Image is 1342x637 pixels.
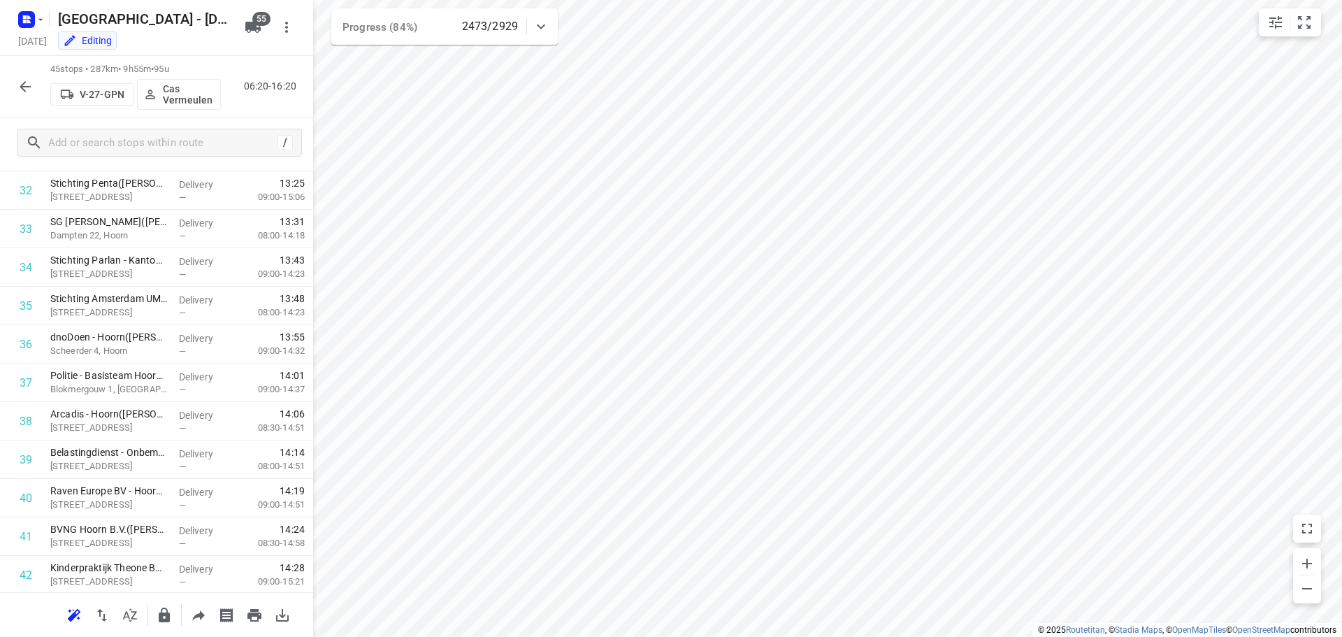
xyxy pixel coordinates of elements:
span: — [179,577,186,587]
button: Cas Vermeulen [137,79,221,110]
span: 14:28 [280,561,305,575]
div: Progress (84%)2473/2929 [331,8,558,45]
div: 32 [20,184,32,197]
p: 08:00-14:51 [236,459,305,473]
p: 09:00-15:06 [236,190,305,204]
div: 36 [20,338,32,351]
a: Routetitan [1066,625,1105,635]
p: [STREET_ADDRESS] [50,267,168,281]
p: [STREET_ADDRESS] [50,190,168,204]
span: — [179,308,186,318]
span: 13:31 [280,215,305,229]
p: 09:00-14:37 [236,382,305,396]
div: 33 [20,222,32,236]
span: Reoptimize route [60,608,88,621]
p: 09:00-14:23 [236,267,305,281]
div: 35 [20,299,32,313]
p: Arcadis - Hoorn(Ezra van Loon) [50,407,168,421]
span: 14:01 [280,368,305,382]
span: — [179,192,186,203]
button: Map settings [1262,8,1290,36]
span: Sort by time window [116,608,144,621]
div: 37 [20,376,32,389]
p: Delivery [179,255,231,269]
p: [STREET_ADDRESS] [50,536,168,550]
p: [STREET_ADDRESS] [50,498,168,512]
li: © 2025 , © , © © contributors [1038,625,1336,635]
div: 42 [20,568,32,582]
div: 38 [20,415,32,428]
p: Delivery [179,178,231,192]
a: Stadia Maps [1115,625,1162,635]
span: Share route [185,608,212,621]
span: Progress (84%) [342,21,417,34]
span: — [179,461,186,472]
p: 08:30-14:58 [236,536,305,550]
button: V-27-GPN [50,83,134,106]
span: 95u [154,64,168,74]
p: Delivery [179,485,231,499]
p: [STREET_ADDRESS] [50,421,168,435]
button: Fit zoom [1290,8,1318,36]
div: 39 [20,453,32,466]
p: Delivery [179,562,231,576]
p: Cas Vermeulen [163,83,215,106]
p: Blokmergouw 1, [GEOGRAPHIC_DATA] [50,382,168,396]
span: — [179,269,186,280]
p: V-27-GPN [80,89,124,100]
p: 08:00-14:23 [236,306,305,320]
p: Delivery [179,524,231,538]
h5: Project date [13,33,52,49]
span: 13:25 [280,176,305,190]
div: 34 [20,261,32,274]
span: Print shipping labels [212,608,240,621]
span: — [179,231,186,241]
p: Raven Europe BV - Hoorn(Erwin Brant) [50,484,168,498]
p: Delivery [179,447,231,461]
button: Lock route [150,601,178,629]
p: Delivery [179,331,231,345]
span: 13:48 [280,292,305,306]
button: 55 [239,13,267,41]
p: Kinderpraktijk Theone BV(Theone Kampstra) [50,561,168,575]
p: 06:20-16:20 [244,79,302,94]
p: Delivery [179,408,231,422]
p: 09:00-14:32 [236,344,305,358]
span: — [179,385,186,395]
p: 09:00-15:21 [236,575,305,589]
span: — [179,538,186,549]
span: Reverse route [88,608,116,621]
p: Politie - Basisteam Hoorn(Marieke van der Linden Vooren) [50,368,168,382]
p: Stichting Amsterdam UMC - Locatie Dijklander Ziekenhuis - Afdeling Secretariaat Radiotherapie(Sec... [50,292,168,306]
a: OpenStreetMap [1232,625,1290,635]
p: Belastingdienst - Onbemand - Hoorn(Operationele Afdeling Facilitaire Dienst) [50,445,168,459]
span: 13:43 [280,253,305,267]
span: 14:14 [280,445,305,459]
div: / [277,135,293,150]
p: Dampten 22, Hoorn [50,229,168,243]
p: Delivery [179,293,231,307]
p: SG Newton(Annemieke Cijs) [50,215,168,229]
span: 55 [252,12,270,26]
span: — [179,423,186,434]
div: You are currently in edit mode. [63,34,112,48]
p: Delivery [179,216,231,230]
div: small contained button group [1259,8,1321,36]
p: [STREET_ADDRESS] [50,459,168,473]
span: — [179,346,186,357]
p: Delivery [179,370,231,384]
p: [STREET_ADDRESS] [50,575,168,589]
span: 14:19 [280,484,305,498]
span: Print route [240,608,268,621]
p: Stichting Parlan - Kantoor Hoorn(Jolanda Lund) [50,253,168,267]
p: 45 stops • 287km • 9h55m [50,63,221,76]
span: 14:06 [280,407,305,421]
p: 09:00-14:51 [236,498,305,512]
input: Add or search stops within route [48,132,277,154]
div: 40 [20,492,32,505]
span: Download route [268,608,296,621]
span: • [151,64,154,74]
p: 08:00-14:18 [236,229,305,243]
p: Scheerder 4, Hoorn [50,344,168,358]
p: BVNG Hoorn B.V.(Femke Boersma) [50,522,168,536]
